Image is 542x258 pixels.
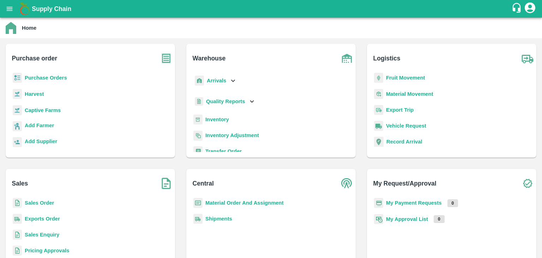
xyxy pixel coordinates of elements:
[524,1,536,16] div: account of current user
[373,53,401,63] b: Logistics
[13,198,22,208] img: sales
[193,146,203,157] img: whTransfer
[374,89,383,99] img: material
[1,1,18,17] button: open drawer
[195,76,204,86] img: whArrival
[13,89,22,99] img: harvest
[32,4,511,14] a: Supply Chain
[32,5,71,12] b: Supply Chain
[25,248,69,253] a: Pricing Approvals
[386,216,428,222] a: My Approval List
[25,216,60,222] a: Exports Order
[25,123,54,128] b: Add Farmer
[205,117,229,122] a: Inventory
[205,133,259,138] a: Inventory Adjustment
[25,107,61,113] a: Captive Farms
[374,198,383,208] img: payment
[12,53,57,63] b: Purchase order
[338,175,356,192] img: central
[25,122,54,131] a: Add Farmer
[386,91,433,97] a: Material Movement
[511,2,524,15] div: customer-support
[374,105,383,115] img: delivery
[386,139,422,145] a: Record Arrival
[13,230,22,240] img: sales
[206,99,245,104] b: Quality Reports
[193,53,226,63] b: Warehouse
[18,2,32,16] img: logo
[6,22,16,34] img: home
[519,49,536,67] img: truck
[374,73,383,83] img: fruit
[386,200,442,206] a: My Payment Requests
[193,198,203,208] img: centralMaterial
[25,91,44,97] a: Harvest
[25,75,67,81] a: Purchase Orders
[386,123,426,129] a: Vehicle Request
[447,199,458,207] p: 0
[193,94,256,109] div: Quality Reports
[386,107,414,113] a: Export Trip
[338,49,356,67] img: warehouse
[519,175,536,192] img: check
[25,139,57,144] b: Add Supplier
[13,73,22,83] img: reciept
[13,246,22,256] img: sales
[373,178,436,188] b: My Request/Approval
[374,214,383,224] img: approval
[205,200,284,206] a: Material Order And Assignment
[386,75,425,81] a: Fruit Movement
[12,178,28,188] b: Sales
[193,178,214,188] b: Central
[13,121,22,131] img: farmer
[193,73,237,89] div: Arrivals
[22,25,36,31] b: Home
[13,137,22,147] img: supplier
[205,148,242,154] a: Transfer Order
[13,214,22,224] img: shipments
[157,49,175,67] img: purchase
[195,97,203,106] img: qualityReport
[205,216,232,222] a: Shipments
[25,137,57,147] a: Add Supplier
[374,137,384,147] img: recordArrival
[13,105,22,116] img: harvest
[374,121,383,131] img: vehicle
[25,200,54,206] a: Sales Order
[157,175,175,192] img: soSales
[193,115,203,125] img: whInventory
[434,215,445,223] p: 0
[25,232,59,238] a: Sales Enquiry
[207,78,226,83] b: Arrivals
[193,130,203,141] img: inventory
[193,214,203,224] img: shipments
